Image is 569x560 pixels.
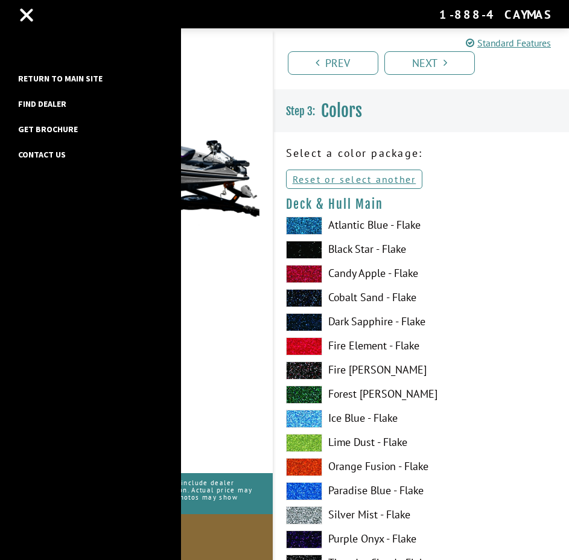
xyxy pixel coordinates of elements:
label: Cobalt Sand - Flake [286,289,558,307]
label: Atlantic Blue - Flake [286,217,558,235]
h4: Deck & Hull Main [286,197,558,212]
label: Fire Element - Flake [286,337,558,355]
a: Contact Us [12,147,72,162]
label: Purple Onyx - Flake [286,530,558,549]
a: Standard Features [466,36,551,50]
div: 1-888-4CAYMAS [439,7,551,22]
a: Prev [288,51,378,75]
a: Get Brochure [12,121,84,137]
a: Find Dealer [12,96,72,112]
label: Silver Mist - Flake [286,506,558,524]
label: Forest [PERSON_NAME] [286,386,558,404]
label: Black Star - Flake [286,241,558,259]
label: Paradise Blue - Flake [286,482,558,500]
a: Return to main site [12,71,109,86]
label: Ice Blue - Flake [286,410,558,428]
label: Lime Dust - Flake [286,434,558,452]
label: Dark Sapphire - Flake [286,313,558,331]
label: Fire [PERSON_NAME] [286,361,558,380]
label: Orange Fusion - Flake [286,458,558,476]
p: Select a color package: [286,145,558,161]
a: Next [384,51,475,75]
label: Candy Apple - Flake [286,265,558,283]
a: Reset or select another [286,170,423,189]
